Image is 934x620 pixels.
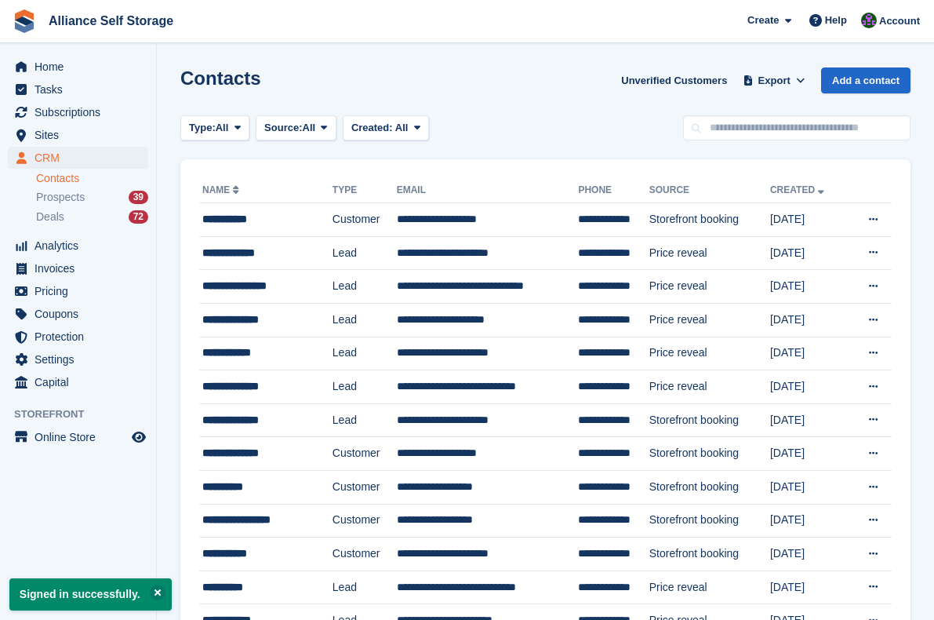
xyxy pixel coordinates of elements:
a: menu [8,257,148,279]
span: Pricing [35,280,129,302]
td: Price reveal [649,370,770,404]
td: [DATE] [770,571,848,604]
th: Source [649,178,770,203]
td: [DATE] [770,236,848,270]
a: menu [8,124,148,146]
td: Customer [333,470,397,504]
td: [DATE] [770,337,848,370]
span: All [303,120,316,136]
td: Storefront booking [649,470,770,504]
td: Lead [333,370,397,404]
span: Settings [35,348,129,370]
a: Deals 72 [36,209,148,225]
a: Name [202,184,242,195]
a: menu [8,147,148,169]
td: Storefront booking [649,538,770,571]
a: menu [8,426,148,448]
span: Tasks [35,78,129,100]
a: menu [8,303,148,325]
td: [DATE] [770,470,848,504]
span: Sites [35,124,129,146]
td: [DATE] [770,403,848,437]
span: Home [35,56,129,78]
td: Storefront booking [649,203,770,237]
button: Created: All [343,115,429,141]
td: Lead [333,337,397,370]
td: [DATE] [770,270,848,304]
span: Account [879,13,920,29]
a: menu [8,326,148,348]
span: Invoices [35,257,129,279]
span: Coupons [35,303,129,325]
span: Protection [35,326,129,348]
button: Export [740,67,809,93]
span: Capital [35,371,129,393]
th: Phone [578,178,649,203]
span: Deals [36,210,64,224]
span: All [216,120,229,136]
a: menu [8,101,148,123]
td: Price reveal [649,236,770,270]
button: Type: All [180,115,249,141]
a: Add a contact [821,67,910,93]
td: [DATE] [770,538,848,571]
span: Storefront [14,407,156,422]
td: Storefront booking [649,504,770,538]
th: Type [333,178,397,203]
span: CRM [35,147,129,169]
td: Price reveal [649,303,770,337]
td: Customer [333,437,397,471]
td: Price reveal [649,270,770,304]
a: menu [8,280,148,302]
span: Type: [189,120,216,136]
a: menu [8,78,148,100]
button: Source: All [256,115,336,141]
td: [DATE] [770,203,848,237]
td: [DATE] [770,504,848,538]
span: Create [747,13,779,28]
a: menu [8,371,148,393]
p: Signed in successfully. [9,578,172,611]
td: Lead [333,571,397,604]
span: Online Store [35,426,129,448]
a: Contacts [36,171,148,186]
td: Lead [333,303,397,337]
td: Customer [333,504,397,538]
h1: Contacts [180,67,261,89]
td: [DATE] [770,303,848,337]
span: Subscriptions [35,101,129,123]
a: Prospects 39 [36,189,148,206]
td: [DATE] [770,437,848,471]
span: Analytics [35,235,129,257]
td: Lead [333,403,397,437]
th: Email [397,178,579,203]
a: Created [770,184,827,195]
a: Alliance Self Storage [42,8,180,34]
td: Price reveal [649,337,770,370]
span: Prospects [36,190,85,205]
td: Storefront booking [649,437,770,471]
td: [DATE] [770,370,848,404]
td: Customer [333,203,397,237]
img: Romilly Norton [861,13,877,28]
span: Export [758,73,790,89]
div: 39 [129,191,148,204]
td: Lead [333,270,397,304]
span: Source: [264,120,302,136]
td: Customer [333,538,397,571]
a: menu [8,348,148,370]
td: Storefront booking [649,403,770,437]
a: menu [8,235,148,257]
td: Lead [333,236,397,270]
a: menu [8,56,148,78]
a: Unverified Customers [615,67,733,93]
span: Created: [351,122,393,133]
a: Preview store [129,428,148,447]
span: Help [825,13,847,28]
td: Price reveal [649,571,770,604]
span: All [395,122,409,133]
div: 72 [129,210,148,224]
img: stora-icon-8386f47178a22dfd0bd8f6a31ec36ba5ce8667c1dd55bd0f319d3a0aa187defe.svg [13,9,36,33]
